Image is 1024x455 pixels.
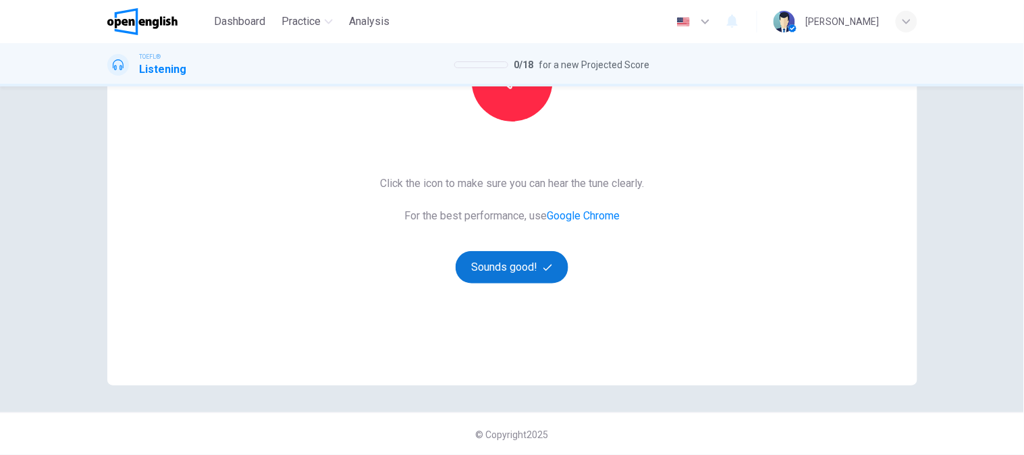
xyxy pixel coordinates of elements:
span: TOEFL® [140,52,161,61]
span: © Copyright 2025 [476,429,549,440]
span: for a new Projected Score [539,57,649,73]
img: OpenEnglish logo [107,8,178,35]
span: 0 / 18 [514,57,533,73]
span: Practice [281,14,321,30]
h1: Listening [140,61,187,78]
a: Google Chrome [547,209,620,222]
span: For the best performance, use [380,208,644,224]
span: Dashboard [214,14,265,30]
span: Analysis [349,14,389,30]
span: Click the icon to make sure you can hear the tune clearly. [380,176,644,192]
button: Sounds good! [456,251,569,284]
div: [PERSON_NAME] [806,14,880,30]
button: Dashboard [209,9,271,34]
a: OpenEnglish logo [107,8,209,35]
button: Practice [276,9,338,34]
button: Analysis [344,9,395,34]
img: en [675,17,692,27]
img: Profile picture [774,11,795,32]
